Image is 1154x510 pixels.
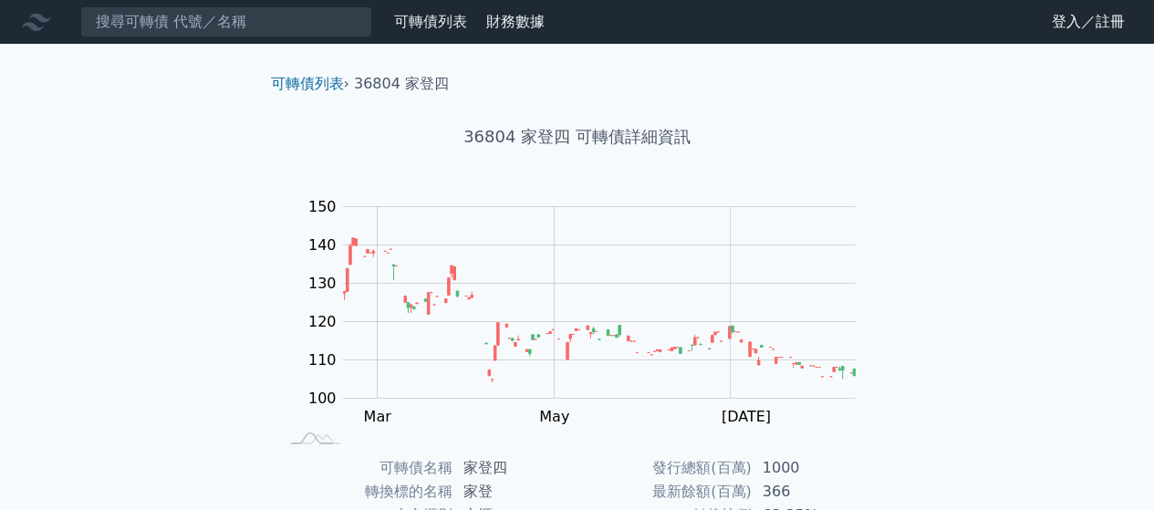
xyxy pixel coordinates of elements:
[752,456,877,480] td: 1000
[278,480,452,504] td: 轉換標的名稱
[278,456,452,480] td: 可轉債名稱
[486,13,545,30] a: 財務數據
[452,456,577,480] td: 家登四
[752,480,877,504] td: 366
[577,480,752,504] td: 最新餘額(百萬)
[308,313,337,330] tspan: 120
[394,13,467,30] a: 可轉債列表
[577,456,752,480] td: 發行總額(百萬)
[298,198,882,425] g: Chart
[363,408,391,425] tspan: Mar
[308,351,337,369] tspan: 110
[308,198,337,215] tspan: 150
[308,236,337,254] tspan: 140
[1037,7,1139,36] a: 登入／註冊
[452,480,577,504] td: 家登
[354,73,449,95] li: 36804 家登四
[271,75,344,92] a: 可轉債列表
[256,124,899,150] h1: 36804 家登四 可轉債詳細資訊
[308,275,337,292] tspan: 130
[539,408,569,425] tspan: May
[271,73,349,95] li: ›
[308,390,337,407] tspan: 100
[722,408,771,425] tspan: [DATE]
[80,6,372,37] input: 搜尋可轉債 代號／名稱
